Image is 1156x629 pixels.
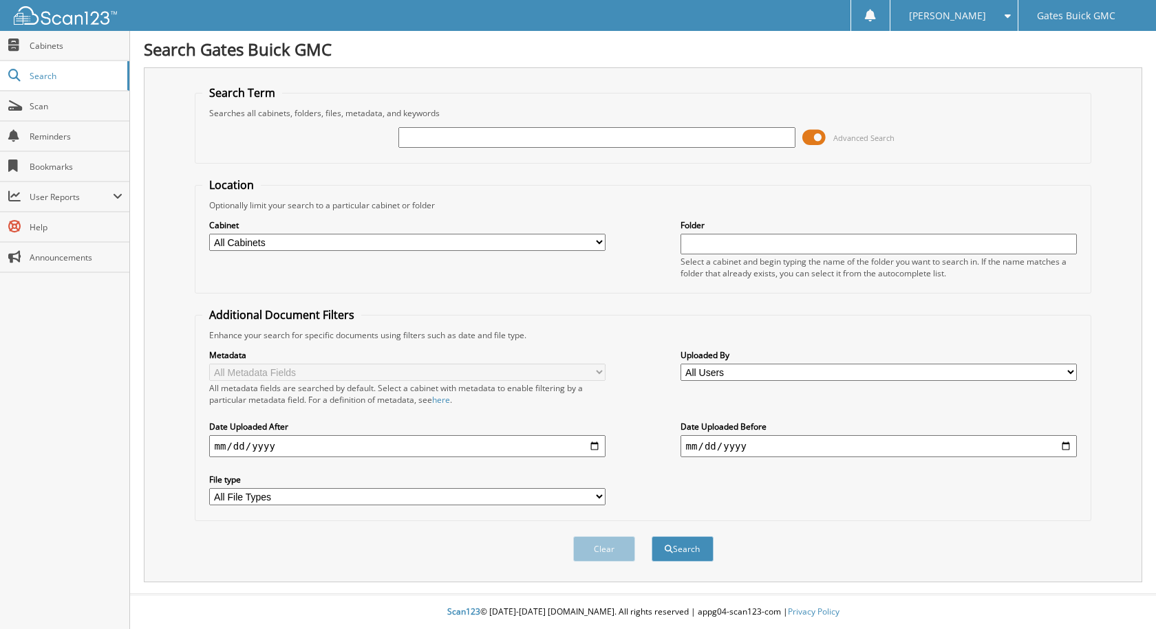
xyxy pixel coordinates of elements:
[202,329,1084,341] div: Enhance your search for specific documents using filters such as date and file type.
[833,133,895,143] span: Advanced Search
[1037,12,1115,20] span: Gates Buick GMC
[144,38,1142,60] h1: Search Gates Buick GMC
[14,6,117,25] img: scan123-logo-white.svg
[681,421,1078,432] label: Date Uploaded Before
[432,394,450,406] a: here
[130,595,1156,629] div: © [DATE]-[DATE] [DOMAIN_NAME]. All rights reserved | appg04-scan123-com |
[202,85,282,100] legend: Search Term
[209,349,606,361] label: Metadata
[209,421,606,432] label: Date Uploaded After
[788,606,839,617] a: Privacy Policy
[30,252,122,263] span: Announcements
[202,177,261,192] legend: Location
[202,307,361,322] legend: Additional Document Filters
[30,40,122,52] span: Cabinets
[30,131,122,142] span: Reminders
[30,221,122,233] span: Help
[681,256,1078,279] div: Select a cabinet and begin typing the name of the folder you want to search in. If the name match...
[202,107,1084,119] div: Searches all cabinets, folders, files, metadata, and keywords
[573,536,635,562] button: Clear
[209,382,606,406] div: All metadata fields are searched by default. Select a cabinet with metadata to enable filtering b...
[652,536,714,562] button: Search
[30,70,120,82] span: Search
[681,219,1078,231] label: Folder
[30,100,122,112] span: Scan
[30,161,122,173] span: Bookmarks
[30,191,113,203] span: User Reports
[209,435,606,457] input: start
[209,219,606,231] label: Cabinet
[681,435,1078,457] input: end
[681,349,1078,361] label: Uploaded By
[447,606,480,617] span: Scan123
[202,199,1084,211] div: Optionally limit your search to a particular cabinet or folder
[209,474,606,485] label: File type
[909,12,986,20] span: [PERSON_NAME]
[1087,563,1156,629] iframe: Chat Widget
